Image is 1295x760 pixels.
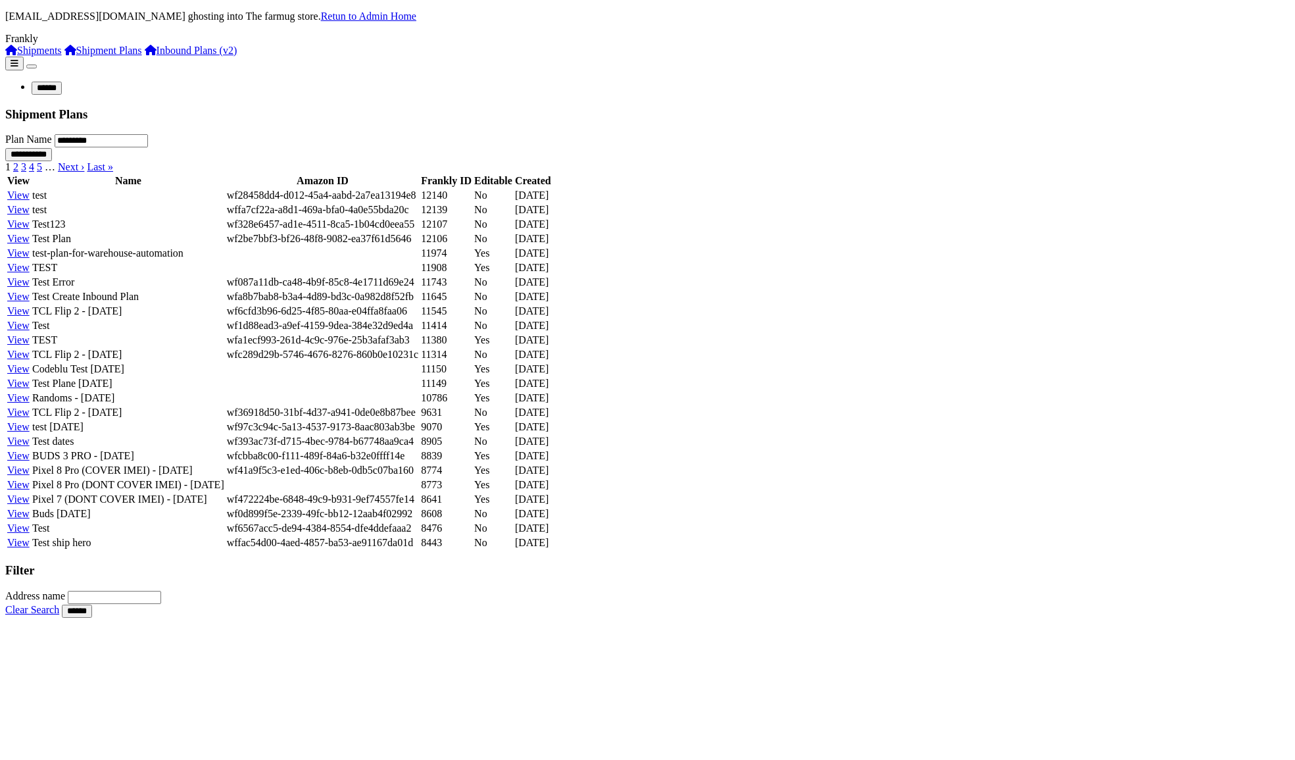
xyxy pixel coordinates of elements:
[514,392,552,405] td: [DATE]
[32,507,225,520] td: Buds [DATE]
[514,305,552,318] td: [DATE]
[7,218,30,230] a: View
[474,392,513,405] td: Yes
[420,261,472,274] td: 11908
[420,507,472,520] td: 8608
[226,348,420,361] td: wfc289d29b-5746-4676-8276-860b0e10231c
[32,261,225,274] td: TEST
[514,189,552,202] td: [DATE]
[514,435,552,448] td: [DATE]
[21,161,26,172] a: 3
[420,449,472,463] td: 8839
[226,203,420,216] td: wffa7cf22a-a8d1-469a-bfa0-4a0e55bda20c
[474,507,513,520] td: No
[420,392,472,405] td: 10786
[29,161,34,172] a: 4
[226,435,420,448] td: wf393ac73f-d715-4bec-9784-b67748aa9ca4
[420,232,472,245] td: 12106
[7,450,30,461] a: View
[7,479,30,490] a: View
[420,334,472,347] td: 11380
[32,406,225,419] td: TCL Flip 2 - [DATE]
[37,161,42,172] a: 5
[514,406,552,419] td: [DATE]
[514,522,552,535] td: [DATE]
[32,478,225,492] td: Pixel 8 Pro (DONT COVER IMEI) - [DATE]
[420,203,472,216] td: 12139
[474,319,513,332] td: No
[514,247,552,260] td: [DATE]
[5,45,62,56] a: Shipments
[226,189,420,202] td: wf28458dd4-d012-45a4-aabd-2a7ea13194e8
[474,305,513,318] td: No
[474,247,513,260] td: Yes
[474,232,513,245] td: No
[420,522,472,535] td: 8476
[7,465,30,476] a: View
[45,161,55,172] span: …
[32,363,225,376] td: Codeblu Test [DATE]
[474,493,513,506] td: Yes
[32,174,225,188] th: Name
[474,334,513,347] td: Yes
[145,45,237,56] a: Inbound Plans (v2)
[7,349,30,360] a: View
[474,261,513,274] td: Yes
[420,319,472,332] td: 11414
[226,232,420,245] td: wf2be7bbf3-bf26-48f8-9082-ea37f61d5646
[226,334,420,347] td: wfa1ecf993-261d-4c9c-976e-25b3afaf3ab3
[5,604,59,615] a: Clear Search
[5,11,1290,22] p: [EMAIL_ADDRESS][DOMAIN_NAME] ghosting into The farmug store.
[474,218,513,231] td: No
[7,247,30,259] a: View
[420,363,472,376] td: 11150
[514,493,552,506] td: [DATE]
[7,508,30,519] a: View
[7,378,30,389] a: View
[7,305,30,317] a: View
[514,232,552,245] td: [DATE]
[474,174,513,188] th: Editable
[420,420,472,434] td: 9070
[474,203,513,216] td: No
[514,536,552,549] td: [DATE]
[5,161,11,172] span: 1
[32,247,225,260] td: test-plan-for-warehouse-automation
[420,377,472,390] td: 11149
[514,218,552,231] td: [DATE]
[7,363,30,374] a: View
[226,464,420,477] td: wf41a9f5c3-e1ed-406c-b8eb-0db5c07ba160
[321,11,416,22] a: Retun to Admin Home
[7,204,30,215] a: View
[514,319,552,332] td: [DATE]
[32,392,225,405] td: Randoms - [DATE]
[226,406,420,419] td: wf36918d50-31bf-4d37-a941-0de0e8b87bee
[474,449,513,463] td: Yes
[420,536,472,549] td: 8443
[5,134,52,145] label: Plan Name
[420,478,472,492] td: 8773
[5,590,65,601] label: Address name
[32,334,225,347] td: TEST
[26,64,37,68] button: Toggle navigation
[7,522,30,534] a: View
[32,218,225,231] td: Test123
[420,305,472,318] td: 11545
[226,522,420,535] td: wf6567acc5-de94-4384-8554-dfe4ddefaaa2
[7,233,30,244] a: View
[420,348,472,361] td: 11314
[32,276,225,289] td: Test Error
[514,464,552,477] td: [DATE]
[474,420,513,434] td: Yes
[474,522,513,535] td: No
[226,493,420,506] td: wf472224be-6848-49c9-b931-9ef74557fe14
[474,363,513,376] td: Yes
[420,174,472,188] th: Frankly ID
[32,377,225,390] td: Test Plane [DATE]
[474,406,513,419] td: No
[226,290,420,303] td: wfa8b7bab8-b3a4-4d89-bd3c-0a982d8f52fb
[32,319,225,332] td: Test
[7,174,30,188] th: View
[226,305,420,318] td: wf6cfd3b96-6d25-4f85-80aa-e04ffa8faa06
[420,290,472,303] td: 11645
